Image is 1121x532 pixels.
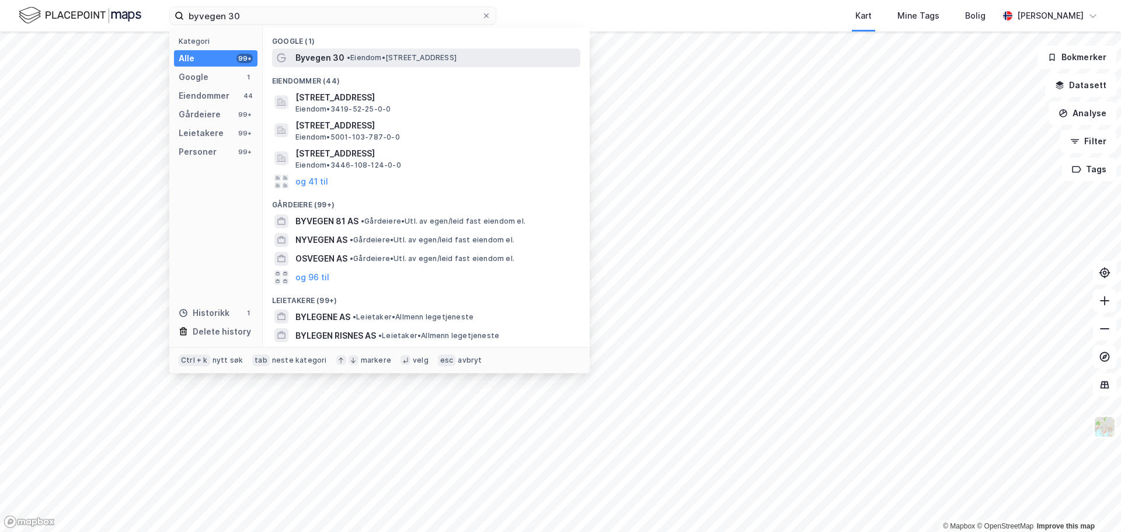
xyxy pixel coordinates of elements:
a: OpenStreetMap [977,522,1033,530]
span: • [378,331,382,340]
span: [STREET_ADDRESS] [295,147,576,161]
div: 99+ [236,147,253,157]
div: 44 [243,91,253,100]
button: og 96 til [295,270,329,284]
div: avbryt [458,356,482,365]
span: Eiendom • 3419-52-25-0-0 [295,105,391,114]
div: Eiendommer [179,89,229,103]
span: [STREET_ADDRESS] [295,119,576,133]
div: 99+ [236,54,253,63]
div: Bolig [965,9,986,23]
span: • [361,217,364,225]
div: markere [361,356,391,365]
span: Gårdeiere • Utl. av egen/leid fast eiendom el. [350,235,514,245]
div: nytt søk [213,356,243,365]
div: Kategori [179,37,257,46]
span: Gårdeiere • Utl. av egen/leid fast eiendom el. [350,254,514,263]
div: 99+ [236,128,253,138]
div: Kontrollprogram for chat [1063,476,1121,532]
button: Datasett [1045,74,1116,97]
div: Alle [179,51,194,65]
div: Kart [855,9,872,23]
div: 99+ [236,110,253,119]
div: Google (1) [263,27,590,48]
span: BYLEGEN RISNES AS [295,329,376,343]
img: logo.f888ab2527a4732fd821a326f86c7f29.svg [19,5,141,26]
span: Eiendom • [STREET_ADDRESS] [347,53,457,62]
a: Mapbox [943,522,975,530]
a: Improve this map [1037,522,1095,530]
span: Eiendom • 3446-108-124-0-0 [295,161,401,170]
span: • [350,235,353,244]
span: Byvegen 30 [295,51,344,65]
div: 1 [243,308,253,318]
div: velg [413,356,429,365]
span: • [350,254,353,263]
button: og 41 til [295,175,328,189]
div: Historikk [179,306,229,320]
div: Personer [179,145,217,159]
button: Tags [1062,158,1116,181]
span: Leietaker • Allmenn legetjeneste [353,312,474,322]
input: Søk på adresse, matrikkel, gårdeiere, leietakere eller personer [184,7,482,25]
div: 1 [243,72,253,82]
button: Bokmerker [1038,46,1116,69]
div: Delete history [193,325,251,339]
span: Leietaker • Allmenn legetjeneste [378,331,499,340]
span: [STREET_ADDRESS] [295,91,576,105]
div: Leietakere (99+) [263,287,590,308]
iframe: Chat Widget [1063,476,1121,532]
div: Ctrl + k [179,354,210,366]
div: Gårdeiere (99+) [263,191,590,212]
div: Mine Tags [897,9,939,23]
div: esc [438,354,456,366]
span: BYVEGEN 81 AS [295,214,358,228]
span: Gårdeiere • Utl. av egen/leid fast eiendom el. [361,217,525,226]
div: Gårdeiere [179,107,221,121]
span: Eiendom • 5001-103-787-0-0 [295,133,400,142]
button: Analyse [1049,102,1116,125]
button: Filter [1060,130,1116,153]
img: Z [1094,416,1116,438]
span: OSVEGEN AS [295,252,347,266]
div: tab [252,354,270,366]
span: • [347,53,350,62]
span: • [353,312,356,321]
span: BYLEGENE AS [295,310,350,324]
div: Eiendommer (44) [263,67,590,88]
span: NYVEGEN AS [295,233,347,247]
div: Leietakere [179,126,224,140]
div: Google [179,70,208,84]
a: Mapbox homepage [4,515,55,528]
div: [PERSON_NAME] [1017,9,1084,23]
div: neste kategori [272,356,327,365]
